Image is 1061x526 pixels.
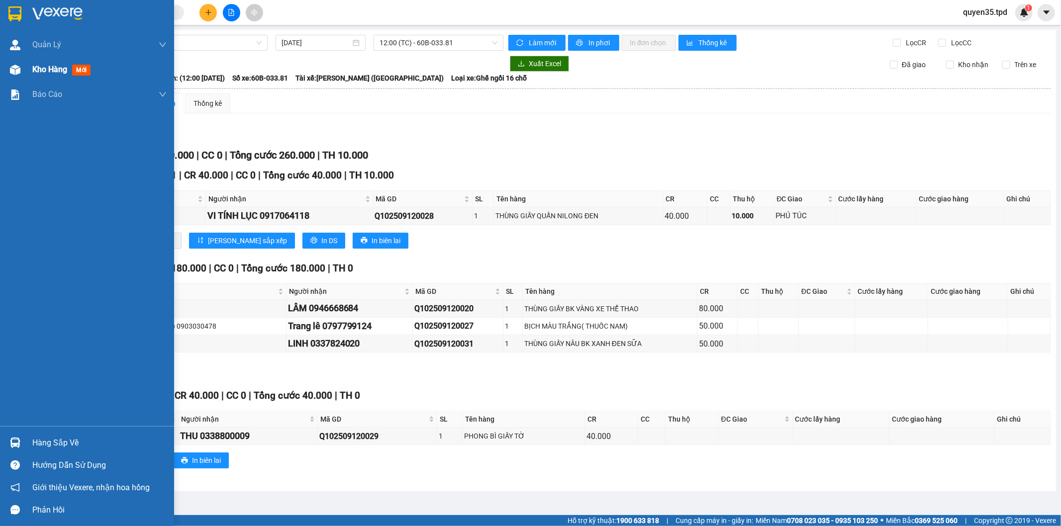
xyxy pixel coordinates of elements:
[175,390,219,401] span: CR 40.000
[90,37,130,45] span: 0944592444
[159,90,167,98] span: down
[110,4,131,12] span: [DATE]
[353,233,408,249] button: printerIn biên lai
[1004,191,1051,207] th: Ghi chú
[223,4,240,21] button: file-add
[32,503,167,518] div: Phản hồi
[667,515,668,526] span: |
[898,59,930,70] span: Đã giao
[18,4,67,12] span: TL2509120002
[855,283,928,300] th: Cước lấy hàng
[225,149,227,161] span: |
[152,73,225,84] span: Chuyến: (12:00 [DATE])
[699,37,729,48] span: Thống kê
[344,170,347,181] span: |
[995,411,1051,428] th: Ghi chú
[39,45,112,56] span: PHIẾU GỬI HÀNG
[505,321,521,332] div: 1
[23,58,127,69] span: Trạm 3.5 TLài ->
[523,283,697,300] th: Tên hàng
[415,286,493,297] span: Mã GD
[67,338,285,349] div: THỦY 0969291925
[529,58,561,69] span: Xuất Excel
[236,263,239,274] span: |
[8,6,21,21] img: logo-vxr
[413,300,503,317] td: Q102509120020
[886,515,958,526] span: Miền Bắc
[376,193,463,204] span: Mã GD
[616,517,659,525] strong: 1900 633 818
[699,320,736,332] div: 50.000
[678,35,737,51] button: bar-chartThống kê
[622,35,676,51] button: In đơn chọn
[413,335,503,352] td: Q102509120031
[3,70,62,78] strong: N.gửi:
[228,9,235,16] span: file-add
[288,319,411,333] div: Trang lê 0797799124
[638,411,666,428] th: CC
[361,237,368,245] span: printer
[954,59,992,70] span: Kho nhận
[214,263,234,274] span: CC 0
[697,283,738,300] th: CR
[196,149,199,161] span: |
[318,428,437,445] td: Q102509120029
[699,338,736,350] div: 50.000
[179,170,182,181] span: |
[199,4,217,21] button: plus
[473,191,494,207] th: SL
[43,12,107,23] strong: CTY XE KHÁCH
[1008,283,1051,300] th: Ghi chú
[801,286,845,297] span: ĐC Giao
[205,9,212,16] span: plus
[288,337,411,351] div: LINH 0337824020
[663,191,707,207] th: CR
[310,237,317,245] span: printer
[335,390,337,401] span: |
[439,431,461,441] div: 1
[30,37,75,45] span: Trạm 3.5 TLài
[10,40,20,50] img: warehouse-icon
[1038,4,1055,21] button: caret-down
[38,25,110,36] strong: THIÊN PHÁT ĐẠT
[10,460,20,470] span: question-circle
[787,517,878,525] strong: 0708 023 035 - 0935 103 250
[699,302,736,315] div: 80.000
[263,170,342,181] span: Tổng cước 40.000
[91,58,127,69] span: Quận 10
[32,65,67,74] span: Kho hàng
[288,301,411,315] div: LÂM 0946668684
[207,209,371,223] div: VI TÍNH LỤC 0917064118
[189,233,295,249] button: sort-ascending[PERSON_NAME] sắp xếp
[1020,8,1029,17] img: icon-new-feature
[524,321,695,332] div: BỊCH MÀU TRẮNG( THUỐC NAM)
[516,39,525,47] span: sync
[948,37,973,48] span: Lọc CC
[258,170,261,181] span: |
[414,320,501,332] div: Q102509120027
[375,210,471,222] div: Q102509120028
[181,414,307,425] span: Người nhận
[437,411,463,428] th: SL
[340,390,360,401] span: TH 0
[349,170,394,181] span: TH 10.000
[463,411,585,428] th: Tên hàng
[759,283,799,300] th: Thu hộ
[209,263,211,274] span: |
[91,4,108,12] span: 15:31
[928,283,1008,300] th: Cước giao hàng
[32,458,167,473] div: Hướng dẫn sử dụng
[10,505,20,515] span: message
[22,70,62,78] span: tộc CMND:
[568,35,619,51] button: printerIn phơi
[180,429,316,443] div: THU 0338800009
[231,170,233,181] span: |
[321,235,337,246] span: In DS
[524,338,695,349] div: THÙNG GIẤY NÂU BK XANH ĐEN SỮA
[568,515,659,526] span: Hỗ trợ kỹ thuật:
[413,318,503,335] td: Q102509120027
[333,263,353,274] span: TH 0
[494,191,663,207] th: Tên hàng
[916,191,1004,207] th: Cước giao hàng
[208,193,363,204] span: Người nhận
